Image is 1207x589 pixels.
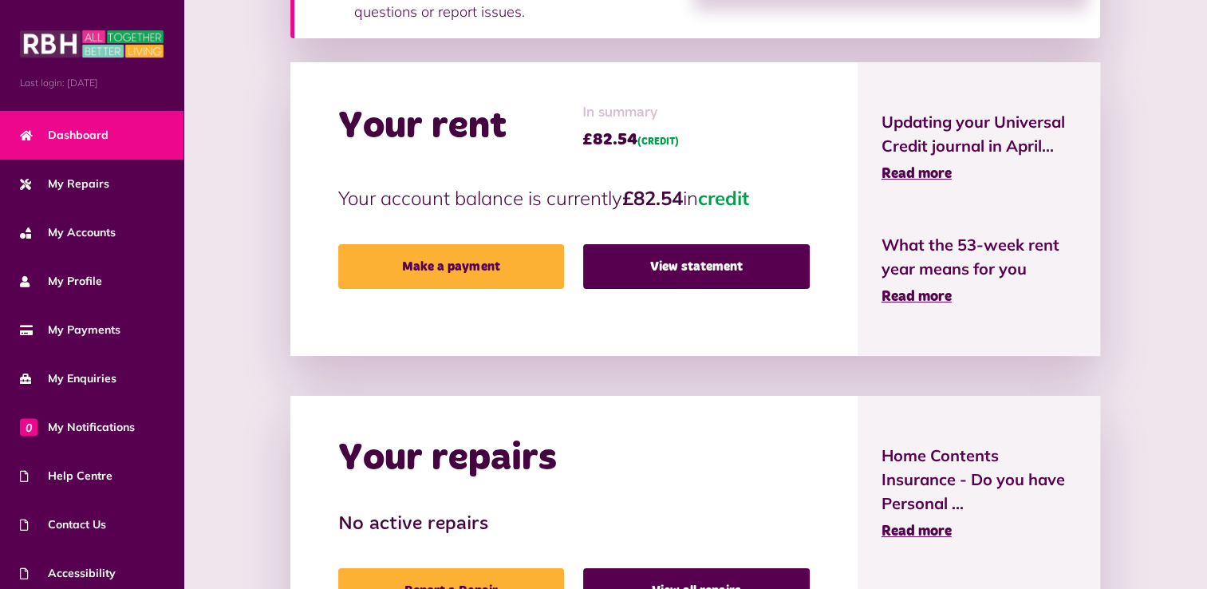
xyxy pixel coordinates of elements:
span: Home Contents Insurance - Do you have Personal ... [882,444,1077,516]
span: My Enquiries [20,370,116,387]
h2: Your repairs [338,436,557,482]
a: What the 53-week rent year means for you Read more [882,233,1077,308]
span: (CREDIT) [637,137,679,147]
h2: Your rent [338,104,507,150]
span: Read more [882,167,952,181]
span: £82.54 [582,128,679,152]
p: Your account balance is currently in [338,184,810,212]
span: Dashboard [20,127,108,144]
span: credit [698,186,749,210]
img: MyRBH [20,28,164,60]
span: My Repairs [20,176,109,192]
span: In summary [582,102,679,124]
span: Read more [882,524,952,539]
a: View statement [583,244,810,289]
span: Last login: [DATE] [20,76,164,90]
a: Make a payment [338,244,565,289]
span: Help Centre [20,468,112,484]
span: 0 [20,418,37,436]
span: My Profile [20,273,102,290]
span: My Notifications [20,419,135,436]
a: Updating your Universal Credit journal in April... Read more [882,110,1077,185]
span: What the 53-week rent year means for you [882,233,1077,281]
span: My Accounts [20,224,116,241]
a: Home Contents Insurance - Do you have Personal ... Read more [882,444,1077,543]
span: My Payments [20,322,120,338]
span: Contact Us [20,516,106,533]
span: Updating your Universal Credit journal in April... [882,110,1077,158]
h3: No active repairs [338,513,810,536]
strong: £82.54 [622,186,683,210]
span: Read more [882,290,952,304]
span: Accessibility [20,565,116,582]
